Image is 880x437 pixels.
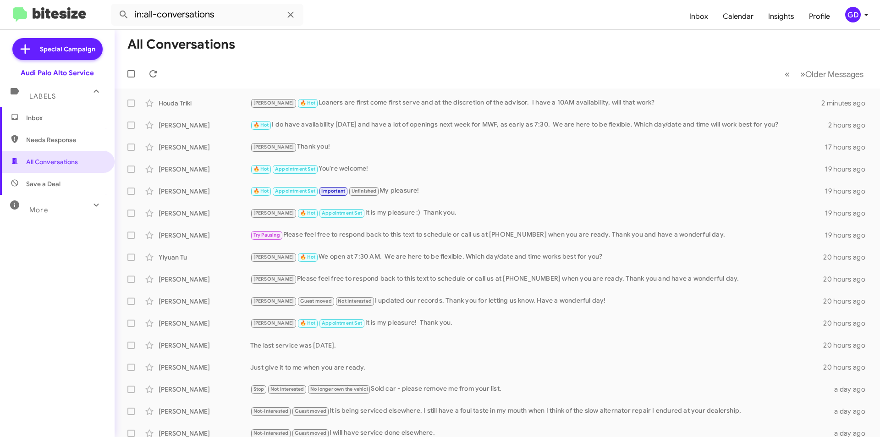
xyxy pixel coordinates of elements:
span: « [785,68,790,80]
a: Special Campaign [12,38,103,60]
span: [PERSON_NAME] [253,254,294,260]
div: Yiyuan Tu [159,253,250,262]
div: [PERSON_NAME] [159,209,250,218]
div: Just give it to me when you are ready. [250,363,823,372]
span: 🔥 Hot [300,320,316,326]
span: [PERSON_NAME] [253,144,294,150]
div: Loaners are first come first serve and at the discretion of the advisor. I have a 10AM availabili... [250,98,821,108]
span: Inbox [26,113,104,122]
div: It is my pleasure! Thank you. [250,318,823,328]
button: GD [837,7,870,22]
span: [PERSON_NAME] [253,100,294,106]
nav: Page navigation example [780,65,869,83]
span: Guest moved [300,298,332,304]
div: [PERSON_NAME] [159,231,250,240]
span: No longer own the vehicl [310,386,368,392]
span: Appointment Set [322,210,362,216]
div: [PERSON_NAME] [159,275,250,284]
span: Appointment Set [275,166,315,172]
div: 2 hours ago [828,121,873,130]
span: Labels [29,92,56,100]
button: Next [795,65,869,83]
div: It is being serviced elsewhere. I still have a foul taste in my mouth when I think of the slow al... [250,406,829,416]
span: 🔥 Hot [300,210,316,216]
span: [PERSON_NAME] [253,320,294,326]
input: Search [111,4,303,26]
span: Save a Deal [26,179,60,188]
div: a day ago [829,385,873,394]
span: 🔥 Hot [300,100,316,106]
div: [PERSON_NAME] [159,407,250,416]
h1: All Conversations [127,37,235,52]
div: 2 minutes ago [821,99,873,108]
div: [PERSON_NAME] [159,165,250,174]
div: 20 hours ago [823,297,873,306]
span: 🔥 Hot [253,166,269,172]
span: Not-Interested [253,408,289,414]
span: Guest moved [295,430,326,436]
div: It is my pleasure :) Thank you. [250,208,825,218]
div: 19 hours ago [825,187,873,196]
a: Calendar [715,3,761,30]
div: Houda Triki [159,99,250,108]
span: Guest moved [295,408,326,414]
div: [PERSON_NAME] [159,297,250,306]
div: 20 hours ago [823,363,873,372]
div: [PERSON_NAME] [159,121,250,130]
div: Sold car - please remove me from your list. [250,384,829,394]
span: [PERSON_NAME] [253,298,294,304]
div: [PERSON_NAME] [159,341,250,350]
div: 19 hours ago [825,165,873,174]
div: I do have availability [DATE] and have a lot of openings next week for MWF, as early as 7:30. We ... [250,120,828,130]
div: 20 hours ago [823,275,873,284]
div: [PERSON_NAME] [159,319,250,328]
a: Profile [802,3,837,30]
div: 20 hours ago [823,319,873,328]
span: Try Pausing [253,232,280,238]
div: 20 hours ago [823,341,873,350]
span: Not-Interested [253,430,289,436]
span: Older Messages [805,69,863,79]
div: 17 hours ago [825,143,873,152]
div: a day ago [829,407,873,416]
span: Appointment Set [322,320,362,326]
span: » [800,68,805,80]
div: I updated our records. Thank you for letting us know. Have a wonderful day! [250,296,823,306]
button: Previous [779,65,795,83]
div: Thank you! [250,142,825,152]
div: You're welcome! [250,164,825,174]
span: All Conversations [26,157,78,166]
a: Insights [761,3,802,30]
span: Special Campaign [40,44,95,54]
span: 🔥 Hot [253,188,269,194]
div: GD [845,7,861,22]
span: Needs Response [26,135,104,144]
div: 20 hours ago [823,253,873,262]
div: We open at 7:30 AM. We are here to be flexible. Which day/date and time works best for you? [250,252,823,262]
span: 🔥 Hot [300,254,316,260]
div: [PERSON_NAME] [159,143,250,152]
div: The last service was [DATE]. [250,341,823,350]
span: Appointment Set [275,188,315,194]
span: [PERSON_NAME] [253,210,294,216]
div: [PERSON_NAME] [159,363,250,372]
div: Audi Palo Alto Service [21,68,94,77]
a: Inbox [682,3,715,30]
div: 19 hours ago [825,231,873,240]
div: Please feel free to respond back to this text to schedule or call us at [PHONE_NUMBER] when you a... [250,274,823,284]
div: My pleasure! [250,186,825,196]
div: [PERSON_NAME] [159,187,250,196]
span: Important [321,188,345,194]
span: More [29,206,48,214]
span: [PERSON_NAME] [253,276,294,282]
div: [PERSON_NAME] [159,385,250,394]
div: Please feel free to respond back to this text to schedule or call us at [PHONE_NUMBER] when you a... [250,230,825,240]
span: Not Interested [338,298,372,304]
span: Stop [253,386,264,392]
span: 🔥 Hot [253,122,269,128]
div: 19 hours ago [825,209,873,218]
